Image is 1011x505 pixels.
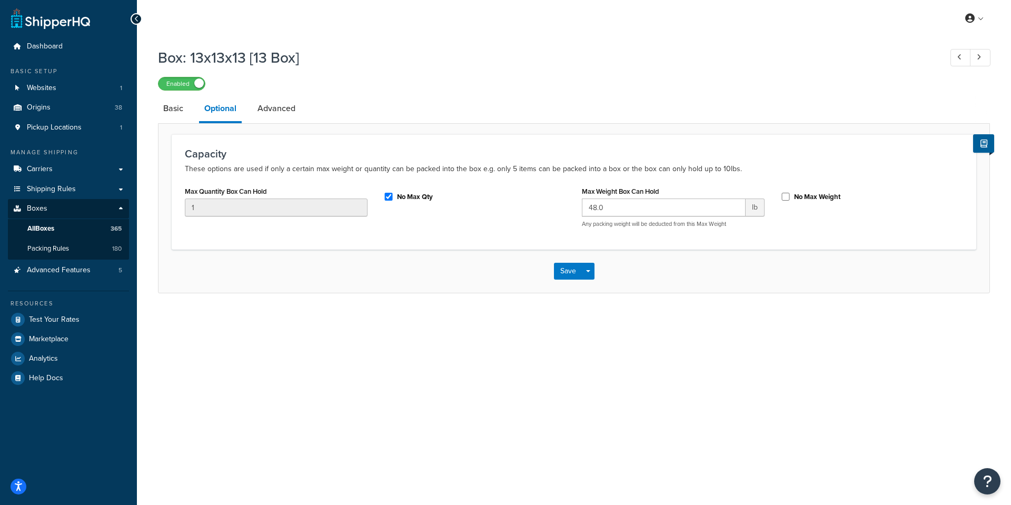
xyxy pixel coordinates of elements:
[973,134,994,153] button: Show Help Docs
[8,199,129,259] li: Boxes
[8,160,129,179] a: Carriers
[29,354,58,363] span: Analytics
[185,163,963,175] p: These options are used if only a certain max weight or quantity can be packed into the box e.g. o...
[794,192,840,202] label: No Max Weight
[746,199,765,216] span: lb
[27,42,63,51] span: Dashboard
[8,118,129,137] a: Pickup Locations1
[8,118,129,137] li: Pickup Locations
[8,78,129,98] li: Websites
[8,37,129,56] a: Dashboard
[185,148,963,160] h3: Capacity
[29,335,68,344] span: Marketplace
[8,199,129,219] a: Boxes
[8,98,129,117] a: Origins38
[8,219,129,239] a: AllBoxes365
[8,78,129,98] a: Websites1
[8,239,129,259] a: Packing Rules180
[111,224,122,233] span: 365
[8,369,129,388] a: Help Docs
[554,263,582,280] button: Save
[8,261,129,280] a: Advanced Features5
[27,185,76,194] span: Shipping Rules
[8,330,129,349] a: Marketplace
[8,98,129,117] li: Origins
[27,204,47,213] span: Boxes
[29,315,80,324] span: Test Your Rates
[27,103,51,112] span: Origins
[8,299,129,308] div: Resources
[252,96,301,121] a: Advanced
[118,266,122,275] span: 5
[112,244,122,253] span: 180
[582,220,765,228] p: Any packing weight will be deducted from this Max Weight
[8,67,129,76] div: Basic Setup
[120,84,122,93] span: 1
[185,187,267,195] label: Max Quantity Box Can Hold
[27,266,91,275] span: Advanced Features
[29,374,63,383] span: Help Docs
[120,123,122,132] span: 1
[27,224,54,233] span: All Boxes
[582,187,659,195] label: Max Weight Box Can Hold
[27,244,69,253] span: Packing Rules
[970,49,990,66] a: Next Record
[115,103,122,112] span: 38
[950,49,971,66] a: Previous Record
[158,77,205,90] label: Enabled
[8,180,129,199] a: Shipping Rules
[8,148,129,157] div: Manage Shipping
[27,84,56,93] span: Websites
[8,239,129,259] li: Packing Rules
[8,261,129,280] li: Advanced Features
[199,96,242,123] a: Optional
[8,310,129,329] a: Test Your Rates
[397,192,433,202] label: No Max Qty
[8,349,129,368] a: Analytics
[158,96,189,121] a: Basic
[27,123,82,132] span: Pickup Locations
[27,165,53,174] span: Carriers
[158,47,931,68] h1: Box: 13x13x13 [13 Box]
[974,468,1000,494] button: Open Resource Center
